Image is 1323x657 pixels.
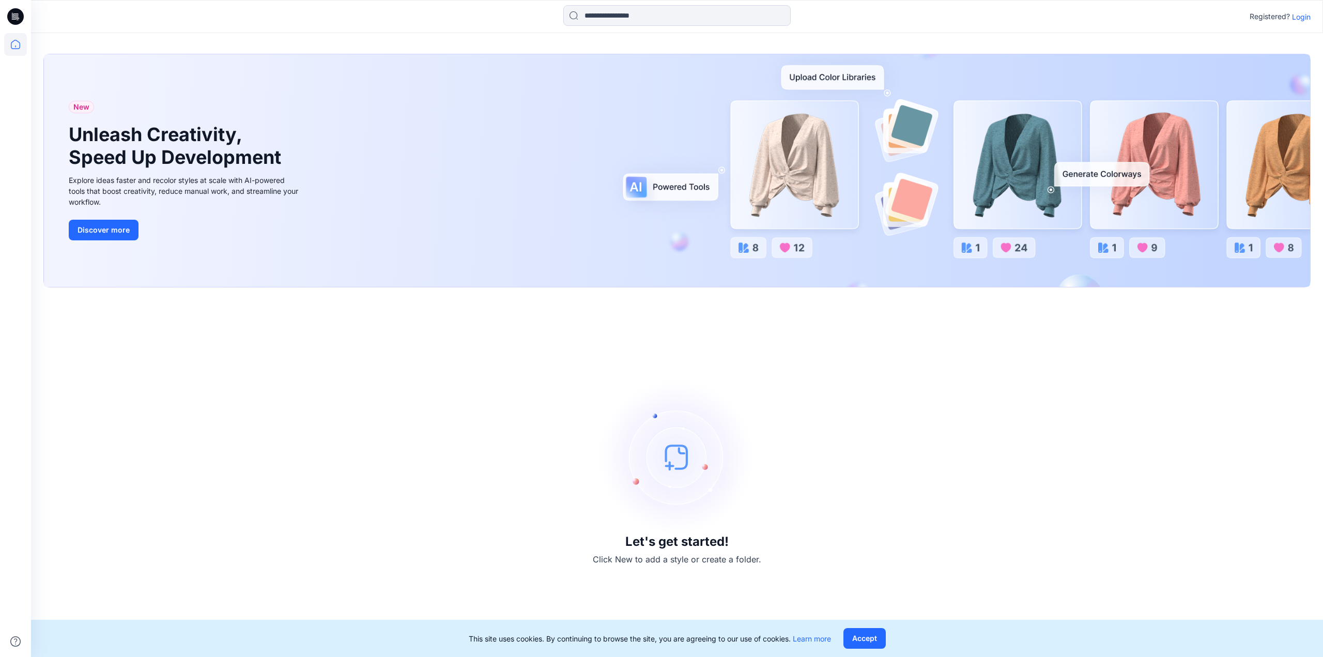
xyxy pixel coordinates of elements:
[1292,11,1311,22] p: Login
[73,101,89,113] span: New
[69,220,301,240] a: Discover more
[1250,10,1290,23] p: Registered?
[69,220,139,240] button: Discover more
[843,628,886,649] button: Accept
[469,633,831,644] p: This site uses cookies. By continuing to browse the site, you are agreeing to our use of cookies.
[69,175,301,207] div: Explore ideas faster and recolor styles at scale with AI-powered tools that boost creativity, red...
[69,124,286,168] h1: Unleash Creativity, Speed Up Development
[599,379,755,534] img: empty-state-image.svg
[593,553,761,566] p: Click New to add a style or create a folder.
[793,634,831,643] a: Learn more
[625,534,729,549] h3: Let's get started!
